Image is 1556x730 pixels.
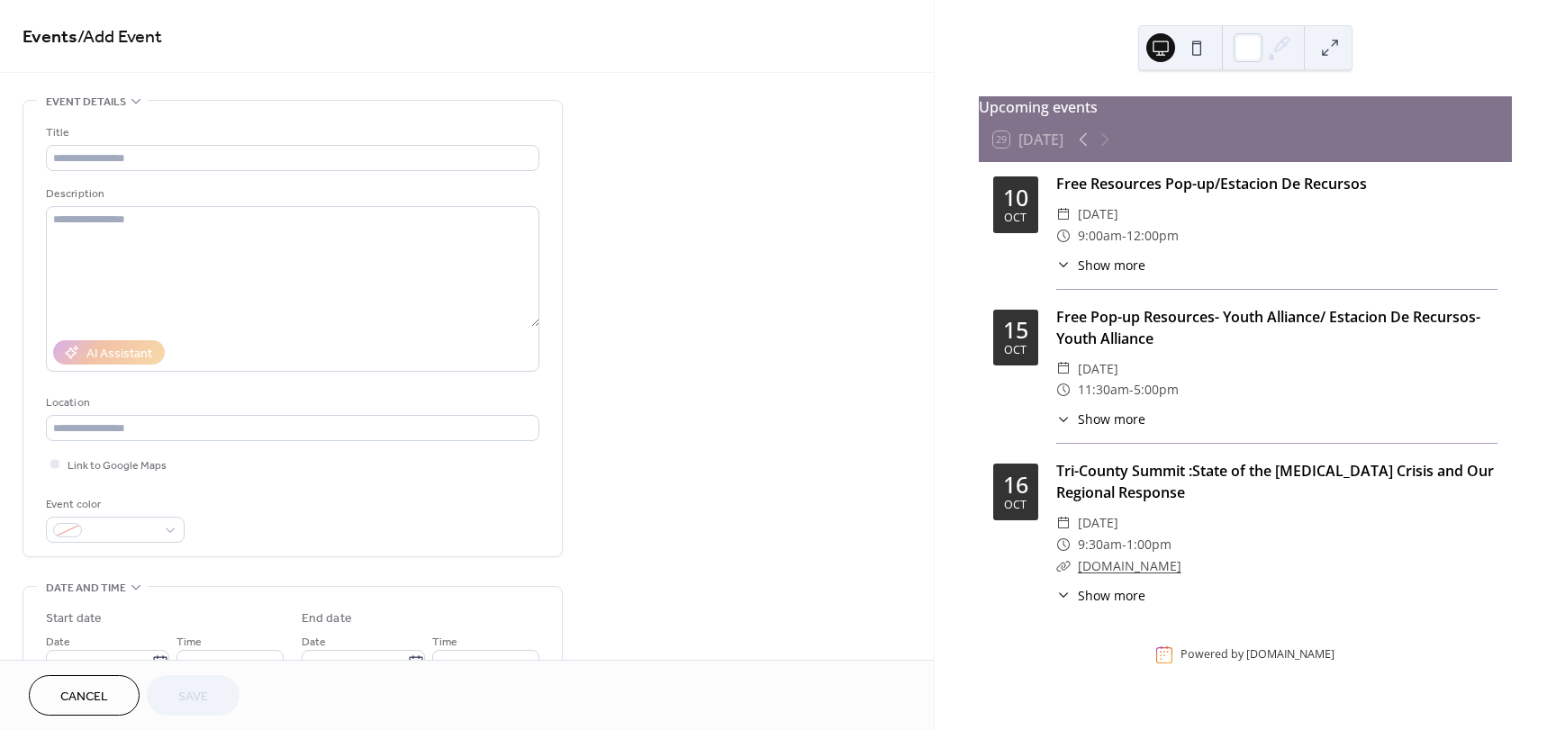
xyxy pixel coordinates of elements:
[46,185,536,203] div: Description
[432,633,457,652] span: Time
[1056,203,1071,225] div: ​
[1122,534,1126,555] span: -
[1056,534,1071,555] div: ​
[46,579,126,598] span: Date and time
[302,633,326,652] span: Date
[1056,358,1071,380] div: ​
[1056,410,1145,428] button: ​Show more
[979,96,1512,118] div: Upcoming events
[1003,186,1028,209] div: 10
[46,123,536,142] div: Title
[1056,256,1071,275] div: ​
[46,93,126,112] span: Event details
[1134,379,1179,401] span: 5:00pm
[46,609,102,628] div: Start date
[1056,410,1071,428] div: ​
[1078,557,1181,574] a: [DOMAIN_NAME]
[23,20,77,55] a: Events
[1056,586,1145,605] button: ​Show more
[1078,410,1145,428] span: Show more
[1056,173,1497,194] div: Free Resources Pop-up/Estacion De Recursos
[1056,379,1071,401] div: ​
[1129,379,1134,401] span: -
[60,688,108,707] span: Cancel
[176,633,202,652] span: Time
[77,20,162,55] span: / Add Event
[1003,473,1028,496] div: 16
[1056,461,1494,502] a: Tri-County Summit :State of the [MEDICAL_DATA] Crisis and Our Regional Response
[1078,512,1118,534] span: [DATE]
[1056,306,1497,349] div: Free Pop-up Resources- Youth Alliance/ Estacion De Recursos- Youth Alliance
[1126,534,1172,555] span: 1:00pm
[46,633,70,652] span: Date
[1078,256,1145,275] span: Show more
[29,675,140,716] button: Cancel
[1056,555,1071,577] div: ​
[1126,225,1179,247] span: 12:00pm
[1078,534,1122,555] span: 9:30am
[1246,647,1334,662] a: [DOMAIN_NAME]
[1078,358,1118,380] span: [DATE]
[1056,225,1071,247] div: ​
[1181,647,1334,662] div: Powered by
[1004,212,1027,224] div: Oct
[1078,586,1145,605] span: Show more
[1078,379,1129,401] span: 11:30am
[1122,225,1126,247] span: -
[1004,345,1027,356] div: Oct
[302,609,352,628] div: End date
[68,456,167,475] span: Link to Google Maps
[46,495,181,514] div: Event color
[46,393,536,412] div: Location
[1003,319,1028,341] div: 15
[1056,586,1071,605] div: ​
[1004,500,1027,511] div: Oct
[1056,256,1145,275] button: ​Show more
[1078,203,1118,225] span: [DATE]
[1056,512,1071,534] div: ​
[1078,225,1122,247] span: 9:00am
